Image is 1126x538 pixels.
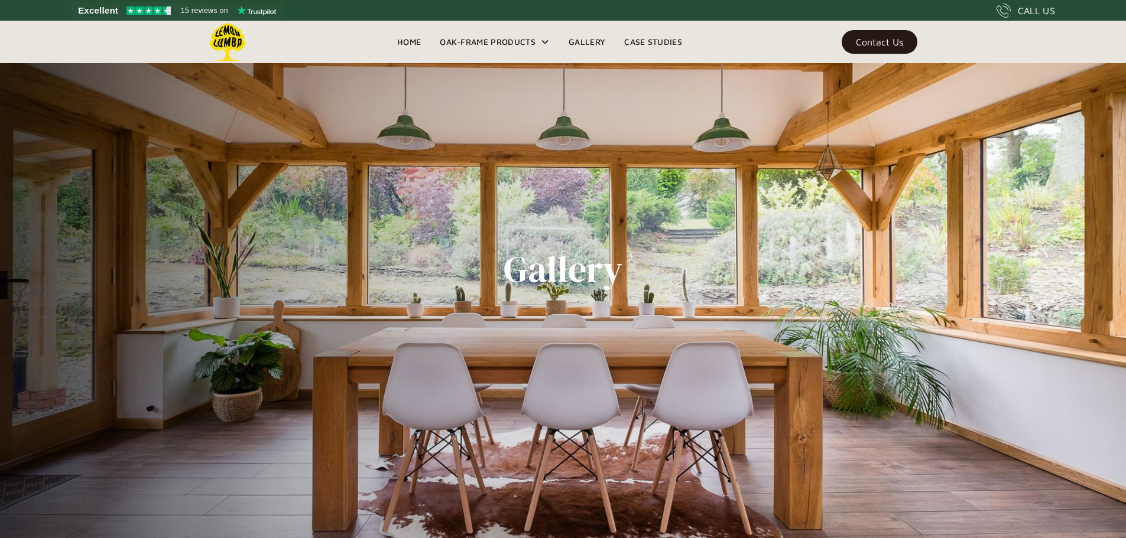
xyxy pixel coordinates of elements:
[78,4,118,18] span: Excellent
[237,6,276,15] img: Trustpilot logo
[126,6,171,15] img: Trustpilot 4.5 stars
[388,33,430,51] a: Home
[997,4,1055,18] a: CALL US
[504,249,622,290] h1: Gallery
[440,35,536,49] div: Oak-Frame Products
[856,38,903,46] div: Contact Us
[181,4,228,18] span: 15 reviews on
[1018,4,1055,18] div: CALL US
[842,30,917,54] a: Contact Us
[559,33,615,51] a: Gallery
[71,2,284,19] a: See Lemon Lumba reviews on Trustpilot
[615,33,692,51] a: Case Studies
